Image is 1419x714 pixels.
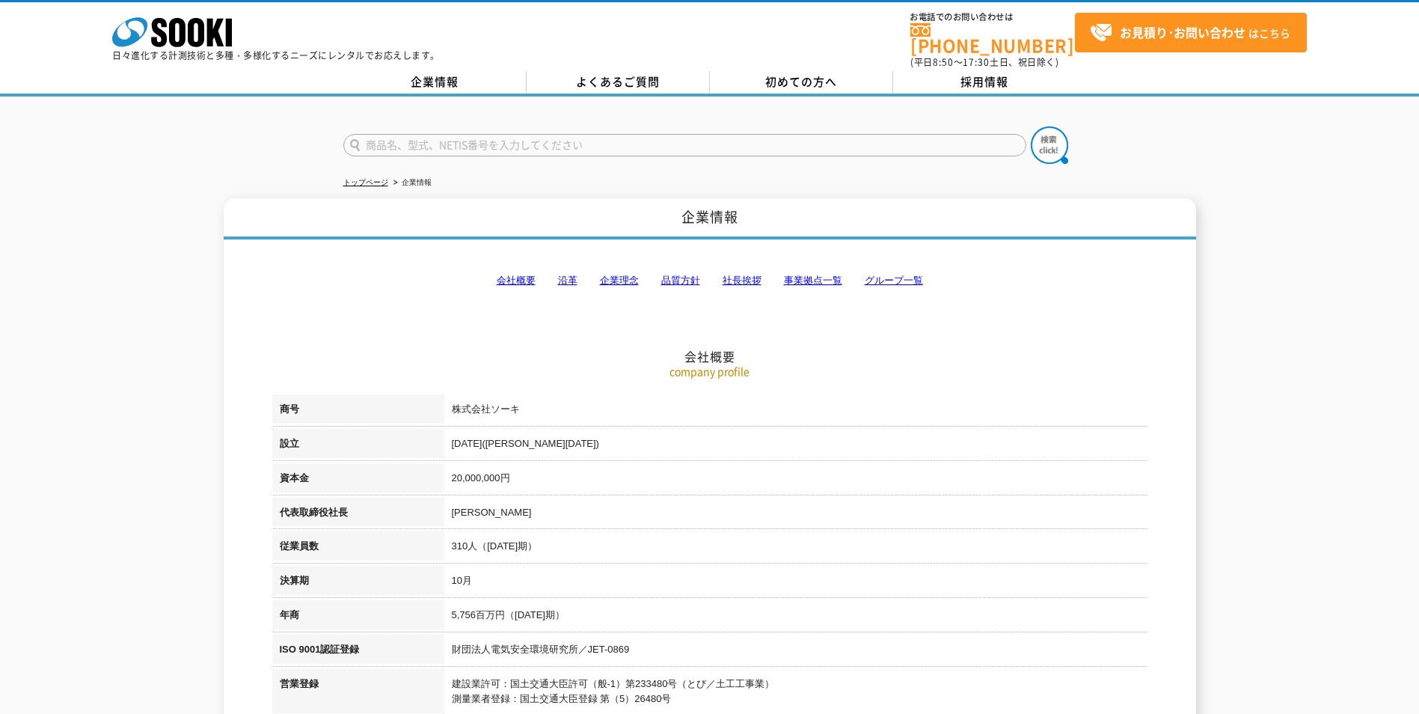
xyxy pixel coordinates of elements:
[910,13,1075,22] span: お電話でのお問い合わせは
[272,498,444,532] th: 代表取締役社長
[865,275,923,286] a: グループ一覧
[272,463,444,498] th: 資本金
[272,600,444,635] th: 年商
[272,531,444,566] th: 従業員数
[765,73,837,90] span: 初めての方へ
[558,275,577,286] a: 沿革
[444,394,1147,429] td: 株式会社ソーキ
[661,275,700,286] a: 品質方針
[272,199,1147,364] h2: 会社概要
[390,175,432,191] li: 企業情報
[1075,13,1307,52] a: お見積り･お問い合わせはこちら
[272,364,1147,379] p: company profile
[1120,23,1245,41] strong: お見積り･お問い合わせ
[272,429,444,463] th: 設立
[910,23,1075,54] a: [PHONE_NUMBER]
[933,55,954,69] span: 8:50
[272,566,444,600] th: 決算期
[112,51,440,60] p: 日々進化する計測技術と多種・多様化するニーズにレンタルでお応えします。
[497,275,536,286] a: 会社概要
[444,600,1147,635] td: 5,756百万円（[DATE]期）
[343,134,1026,156] input: 商品名、型式、NETIS番号を入力してください
[910,55,1058,69] span: (平日 ～ 土日、祝日除く)
[1031,126,1068,164] img: btn_search.png
[784,275,842,286] a: 事業拠点一覧
[444,566,1147,600] td: 10月
[224,198,1196,239] h1: 企業情報
[343,71,527,94] a: 企業情報
[272,394,444,429] th: 商号
[444,463,1147,498] td: 20,000,000円
[527,71,710,94] a: よくあるご質問
[444,531,1147,566] td: 310人（[DATE]期）
[343,178,388,186] a: トップページ
[723,275,761,286] a: 社長挨拶
[963,55,990,69] span: 17:30
[600,275,639,286] a: 企業理念
[893,71,1076,94] a: 採用情報
[444,498,1147,532] td: [PERSON_NAME]
[444,635,1147,669] td: 財団法人電気安全環境研究所／JET-0869
[1090,22,1290,44] span: はこちら
[710,71,893,94] a: 初めての方へ
[272,635,444,669] th: ISO 9001認証登録
[444,429,1147,463] td: [DATE]([PERSON_NAME][DATE])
